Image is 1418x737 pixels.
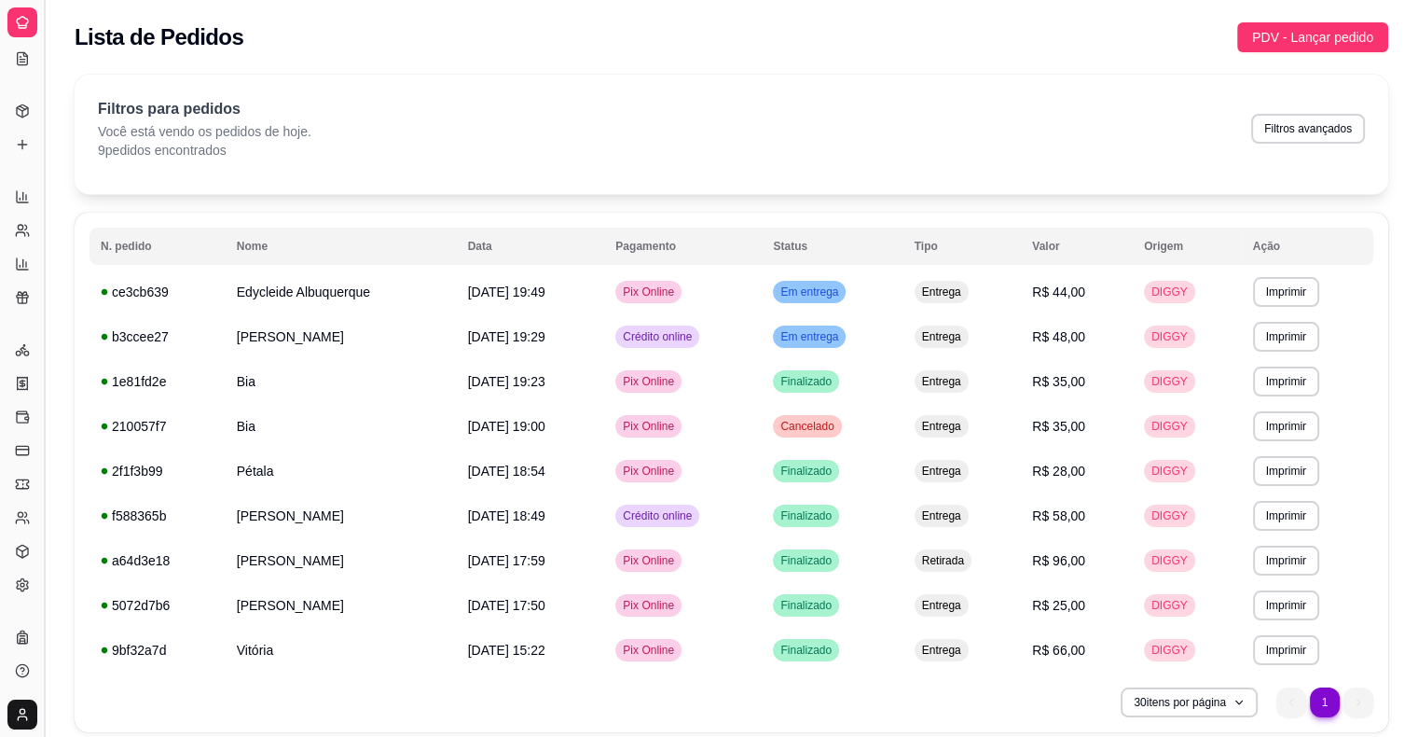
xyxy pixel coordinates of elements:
[1148,598,1191,613] span: DIGGY
[1032,464,1085,479] span: R$ 28,00
[1267,678,1383,727] nav: pagination navigation
[1252,27,1373,48] span: PDV - Lançar pedido
[918,508,965,523] span: Entrega
[101,551,214,570] div: a64d3e18
[1253,367,1319,396] button: Imprimir
[918,598,965,613] span: Entrega
[226,449,457,494] td: Pétala
[619,285,678,299] span: Pix Online
[777,419,837,434] span: Cancelado
[1032,553,1085,568] span: R$ 96,00
[1148,419,1191,434] span: DIGGY
[101,596,214,615] div: 5072d7b6
[468,643,545,658] span: [DATE] 15:22
[1253,411,1319,441] button: Imprimir
[777,508,835,523] span: Finalizado
[619,643,678,658] span: Pix Online
[1148,374,1191,389] span: DIGGY
[101,283,214,301] div: ce3cb639
[619,553,678,568] span: Pix Online
[468,285,545,299] span: [DATE] 19:49
[619,419,678,434] span: Pix Online
[468,553,545,568] span: [DATE] 17:59
[1242,228,1373,265] th: Ação
[619,329,695,344] span: Crédito online
[98,98,311,120] p: Filtros para pedidos
[1251,114,1365,144] button: Filtros avançados
[1121,688,1258,717] button: 30itens por página
[1032,508,1085,523] span: R$ 58,00
[98,141,311,160] p: 9 pedidos encontrados
[1148,643,1191,658] span: DIGGY
[918,464,965,479] span: Entrega
[1148,508,1191,523] span: DIGGY
[101,462,214,480] div: 2f1f3b99
[101,417,214,436] div: 210057f7
[1032,374,1085,389] span: R$ 35,00
[226,494,457,538] td: [PERSON_NAME]
[89,228,226,265] th: N. pedido
[226,314,457,359] td: [PERSON_NAME]
[468,508,545,523] span: [DATE] 18:49
[918,419,965,434] span: Entrega
[226,538,457,583] td: [PERSON_NAME]
[1032,329,1085,344] span: R$ 48,00
[101,507,214,525] div: f588365b
[101,372,214,391] div: 1e81fd2e
[777,464,835,479] span: Finalizado
[918,643,965,658] span: Entrega
[777,374,835,389] span: Finalizado
[1237,22,1388,52] button: PDV - Lançar pedido
[98,122,311,141] p: Você está vendo os pedidos de hoje.
[619,464,678,479] span: Pix Online
[1148,553,1191,568] span: DIGGY
[903,228,1022,265] th: Tipo
[619,508,695,523] span: Crédito online
[226,628,457,673] td: Vitória
[918,285,965,299] span: Entrega
[777,598,835,613] span: Finalizado
[468,419,545,434] span: [DATE] 19:00
[1253,591,1319,620] button: Imprimir
[604,228,762,265] th: Pagamento
[1032,419,1085,434] span: R$ 35,00
[762,228,902,265] th: Status
[619,374,678,389] span: Pix Online
[1032,598,1085,613] span: R$ 25,00
[468,374,545,389] span: [DATE] 19:23
[226,404,457,449] td: Bia
[1253,546,1319,576] button: Imprimir
[226,270,457,314] td: Edycleide Albuquerque
[226,583,457,628] td: [PERSON_NAME]
[1021,228,1133,265] th: Valor
[1253,456,1319,486] button: Imprimir
[619,598,678,613] span: Pix Online
[1148,329,1191,344] span: DIGGY
[75,22,243,52] h2: Lista de Pedidos
[1253,277,1319,307] button: Imprimir
[1032,643,1085,658] span: R$ 66,00
[918,553,968,568] span: Retirada
[777,285,842,299] span: Em entrega
[1032,285,1085,299] span: R$ 44,00
[918,374,965,389] span: Entrega
[777,553,835,568] span: Finalizado
[468,464,545,479] span: [DATE] 18:54
[457,228,605,265] th: Data
[226,359,457,404] td: Bia
[1310,688,1340,717] li: pagination item 1 active
[1148,285,1191,299] span: DIGGY
[101,327,214,346] div: b3ccee27
[777,643,835,658] span: Finalizado
[226,228,457,265] th: Nome
[101,641,214,660] div: 9bf32a7d
[468,598,545,613] span: [DATE] 17:50
[918,329,965,344] span: Entrega
[1253,322,1319,352] button: Imprimir
[1253,635,1319,665] button: Imprimir
[1148,464,1191,479] span: DIGGY
[1133,228,1242,265] th: Origem
[777,329,842,344] span: Em entrega
[1253,501,1319,531] button: Imprimir
[468,329,545,344] span: [DATE] 19:29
